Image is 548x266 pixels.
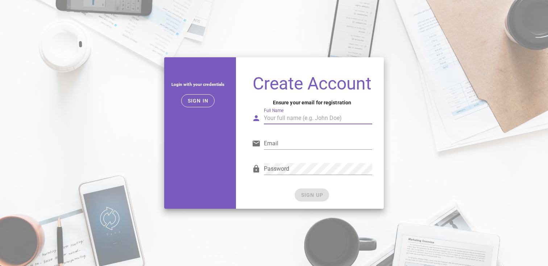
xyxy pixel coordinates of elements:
input: Your full name (e.g. John Doe) [264,112,372,124]
label: Full Name [264,108,283,113]
h5: Login with your credentials [170,80,226,88]
span: Sign in [187,98,209,104]
h1: Create Account [252,75,372,93]
h4: Ensure your email for registration [252,99,372,107]
button: Sign in [181,94,215,107]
